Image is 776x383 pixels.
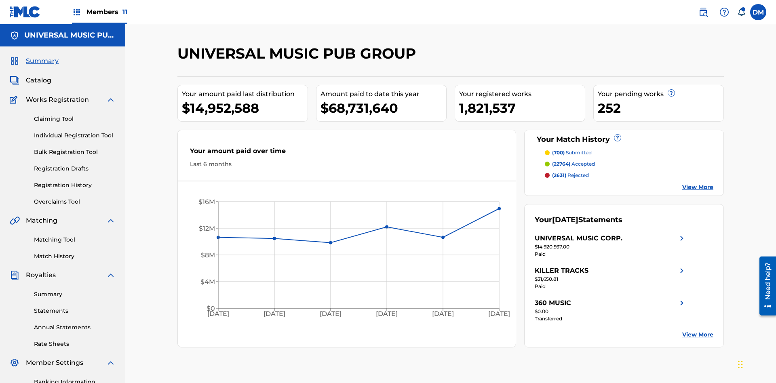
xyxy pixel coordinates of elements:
a: Rate Sheets [34,340,116,348]
a: (22764) accepted [545,160,714,168]
img: expand [106,358,116,368]
tspan: [DATE] [320,310,342,318]
img: Works Registration [10,95,20,105]
tspan: $12M [199,225,215,232]
div: Help [716,4,732,20]
a: KILLER TRACKSright chevron icon$31,650.81Paid [535,266,687,290]
iframe: Resource Center [753,253,776,320]
span: ? [614,135,621,141]
span: 11 [122,8,127,16]
span: Royalties [26,270,56,280]
div: Your Match History [535,134,714,145]
div: Drag [738,352,743,377]
tspan: [DATE] [264,310,285,318]
img: Top Rightsholders [72,7,82,17]
span: Summary [26,56,59,66]
tspan: [DATE] [207,310,229,318]
a: Public Search [695,4,711,20]
div: $14,920,937.00 [535,243,687,250]
p: rejected [552,172,589,179]
p: submitted [552,149,592,156]
span: Works Registration [26,95,89,105]
h2: UNIVERSAL MUSIC PUB GROUP [177,44,420,63]
div: 1,821,537 [459,99,585,117]
span: [DATE] [552,215,578,224]
div: Paid [535,283,687,290]
img: right chevron icon [677,234,687,243]
tspan: [DATE] [376,310,398,318]
h5: UNIVERSAL MUSIC PUB GROUP [24,31,116,40]
img: expand [106,95,116,105]
a: Bulk Registration Tool [34,148,116,156]
a: (700) submitted [545,149,714,156]
img: right chevron icon [677,266,687,276]
div: Last 6 months [190,160,504,168]
span: Member Settings [26,358,83,368]
div: $0.00 [535,308,687,315]
a: CatalogCatalog [10,76,51,85]
tspan: $16M [198,198,215,206]
a: SummarySummary [10,56,59,66]
a: UNIVERSAL MUSIC CORP.right chevron icon$14,920,937.00Paid [535,234,687,258]
img: help [719,7,729,17]
img: Accounts [10,31,19,40]
a: Claiming Tool [34,115,116,123]
a: Registration History [34,181,116,189]
tspan: [DATE] [432,310,454,318]
div: 360 MUSIC [535,298,571,308]
a: Summary [34,290,116,299]
img: MLC Logo [10,6,41,18]
div: Amount paid to date this year [321,89,446,99]
img: Royalties [10,270,19,280]
a: View More [682,183,713,191]
img: expand [106,270,116,280]
tspan: [DATE] [489,310,510,318]
span: (22764) [552,161,570,167]
iframe: Chat Widget [736,344,776,383]
span: (700) [552,149,565,156]
a: Annual Statements [34,323,116,332]
a: Individual Registration Tool [34,131,116,140]
img: right chevron icon [677,298,687,308]
div: Your amount paid last distribution [182,89,308,99]
div: Transferred [535,315,687,322]
a: Matching Tool [34,236,116,244]
span: Catalog [26,76,51,85]
div: $31,650.81 [535,276,687,283]
img: expand [106,216,116,225]
a: Registration Drafts [34,164,116,173]
div: UNIVERSAL MUSIC CORP. [535,234,622,243]
div: Your pending works [598,89,723,99]
div: KILLER TRACKS [535,266,588,276]
tspan: $0 [207,305,215,312]
a: Overclaims Tool [34,198,116,206]
div: Your Statements [535,215,622,225]
span: (2631) [552,172,566,178]
div: $68,731,640 [321,99,446,117]
a: Match History [34,252,116,261]
span: ? [668,90,675,96]
span: Members [86,7,127,17]
a: View More [682,330,713,339]
img: Matching [10,216,20,225]
div: Your registered works [459,89,585,99]
img: search [698,7,708,17]
div: $14,952,588 [182,99,308,117]
div: Your amount paid over time [190,146,504,160]
span: Matching [26,216,57,225]
p: accepted [552,160,595,168]
div: 252 [598,99,723,117]
div: Paid [535,250,687,258]
a: Statements [34,307,116,315]
tspan: $4M [200,278,215,286]
div: Notifications [737,8,745,16]
img: Member Settings [10,358,19,368]
div: User Menu [750,4,766,20]
tspan: $8M [201,251,215,259]
a: 360 MUSICright chevron icon$0.00Transferred [535,298,687,322]
a: (2631) rejected [545,172,714,179]
img: Summary [10,56,19,66]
